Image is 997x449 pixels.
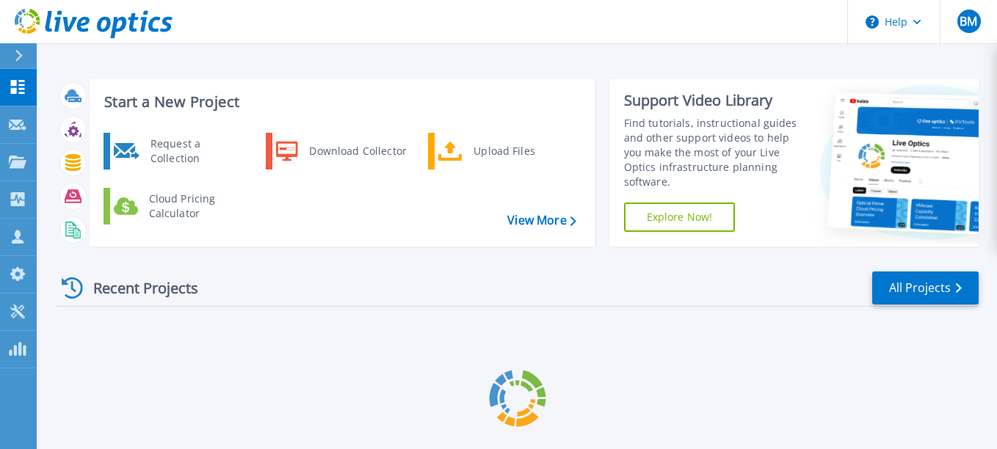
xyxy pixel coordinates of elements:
a: Request a Collection [104,133,254,169]
span: BM [960,15,977,27]
a: All Projects [872,271,979,304]
div: Upload Files [466,136,575,166]
a: Upload Files [428,133,579,169]
a: Cloud Pricing Calculator [104,188,254,224]
a: View More [507,213,576,227]
h3: Start a New Project [104,94,576,110]
a: Explore Now! [624,202,736,232]
a: Download Collector [266,133,416,169]
div: Request a Collection [143,136,250,166]
div: Cloud Pricing Calculator [142,191,250,221]
div: Recent Projects [57,270,218,306]
div: Support Video Library [624,91,808,110]
div: Download Collector [302,136,413,166]
div: Find tutorials, instructional guides and other support videos to help you make the most of your L... [624,116,808,189]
